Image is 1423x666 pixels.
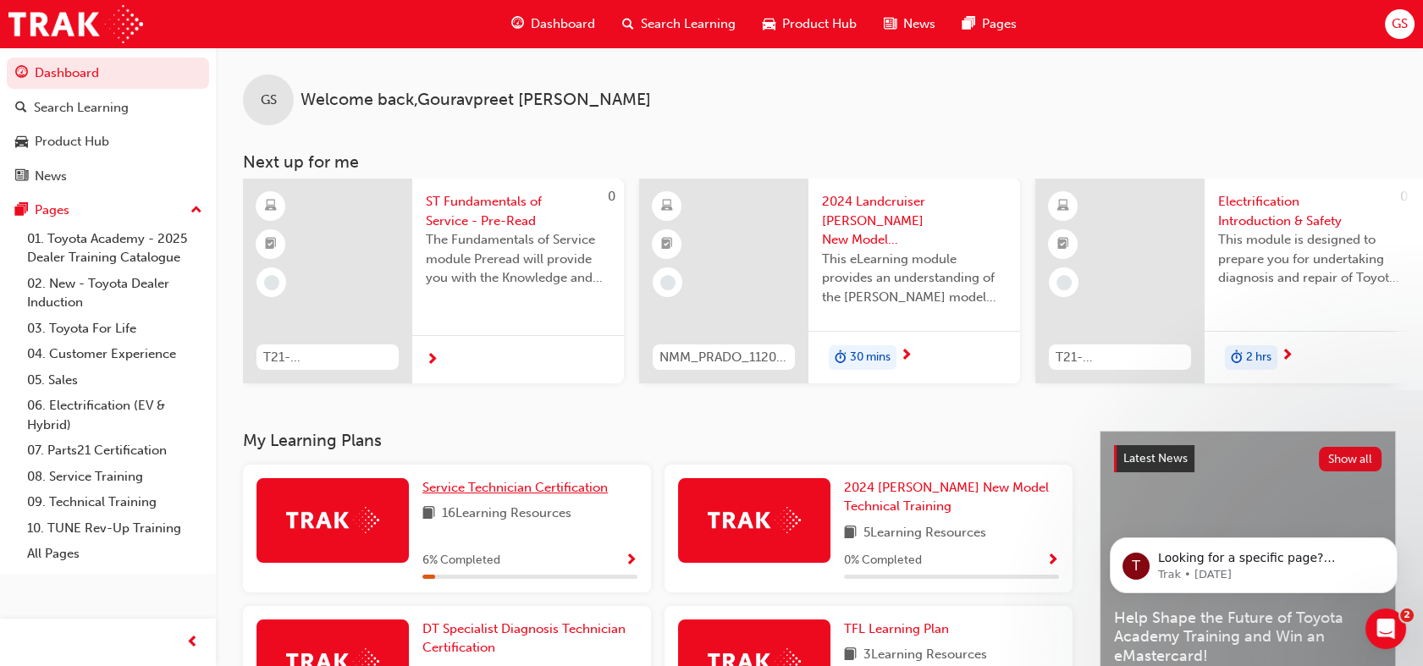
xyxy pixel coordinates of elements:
div: Product Hub [35,132,109,151]
a: car-iconProduct Hub [749,7,870,41]
span: ST Fundamentals of Service - Pre-Read [426,192,610,230]
span: book-icon [844,645,857,666]
span: GS [261,91,277,110]
span: duration-icon [1231,347,1243,369]
a: Dashboard [7,58,209,89]
span: next-icon [1281,349,1293,364]
span: Latest News [1123,451,1188,465]
button: Show all [1319,447,1382,471]
a: 0T21-STFOS_PRE_READST Fundamentals of Service - Pre-ReadThe Fundamentals of Service module Prerea... [243,179,624,383]
span: learningRecordVerb_NONE-icon [264,275,279,290]
span: book-icon [422,504,435,525]
span: Help Shape the Future of Toyota Academy Training and Win an eMastercard! [1114,608,1382,666]
span: GS [1392,14,1408,34]
a: Search Learning [7,92,209,124]
span: learningResourceType_ELEARNING-icon [661,195,673,217]
a: Product Hub [7,126,209,157]
a: guage-iconDashboard [498,7,609,41]
img: Trak [286,507,379,533]
span: Service Technician Certification [422,480,608,495]
span: booktick-icon [1057,234,1069,256]
a: 07. Parts21 Certification [20,438,209,464]
a: news-iconNews [870,7,949,41]
span: search-icon [15,101,27,116]
span: next-icon [426,353,438,368]
a: 09. Technical Training [20,489,209,515]
span: Show Progress [625,553,637,569]
span: NMM_PRADO_112024_MODULE_1 [659,348,788,367]
a: NMM_PRADO_112024_MODULE_12024 Landcruiser [PERSON_NAME] New Model Mechanisms - Model Outline 1Thi... [639,179,1020,383]
a: 08. Service Training [20,464,209,490]
div: Search Learning [34,98,129,118]
span: 5 Learning Resources [863,523,986,544]
img: Trak [8,5,143,43]
iframe: Intercom live chat [1365,608,1406,649]
span: 0 [608,189,615,204]
h3: My Learning Plans [243,431,1073,450]
span: T21-FOD_HVIS_PREREQ [1056,348,1184,367]
span: booktick-icon [661,234,673,256]
span: learningResourceType_ELEARNING-icon [265,195,277,217]
span: Welcome back , Gouravpreet [PERSON_NAME] [301,91,651,110]
span: Electrification Introduction & Safety [1218,192,1403,230]
span: DT Specialist Diagnosis Technician Certification [422,621,626,656]
span: 6 % Completed [422,551,500,570]
div: News [35,167,67,186]
a: 0T21-FOD_HVIS_PREREQElectrification Introduction & SafetyThis module is designed to prepare you f... [1035,179,1416,383]
span: search-icon [622,14,634,35]
span: Search Learning [641,14,736,34]
a: 2024 [PERSON_NAME] New Model Technical Training [844,478,1059,516]
div: Pages [35,201,69,220]
span: 30 mins [850,348,891,367]
span: guage-icon [511,14,524,35]
span: 2024 Landcruiser [PERSON_NAME] New Model Mechanisms - Model Outline 1 [822,192,1007,250]
button: Show Progress [1046,550,1059,571]
span: book-icon [844,523,857,544]
span: 16 Learning Resources [442,504,571,525]
button: DashboardSearch LearningProduct HubNews [7,54,209,195]
a: DT Specialist Diagnosis Technician Certification [422,619,637,658]
span: up-icon [190,200,202,222]
span: next-icon [900,349,913,364]
span: news-icon [884,14,896,35]
a: News [7,161,209,192]
span: T21-STFOS_PRE_READ [263,348,392,367]
span: 3 Learning Resources [863,645,987,666]
span: TFL Learning Plan [844,621,949,636]
span: Pages [982,14,1017,34]
button: Show Progress [625,550,637,571]
a: Latest NewsShow all [1114,445,1382,472]
a: 10. TUNE Rev-Up Training [20,515,209,542]
span: prev-icon [186,632,199,653]
a: pages-iconPages [949,7,1030,41]
span: This eLearning module provides an understanding of the [PERSON_NAME] model line-up and its Katash... [822,250,1007,307]
span: learningRecordVerb_NONE-icon [1056,275,1072,290]
h3: Next up for me [216,152,1423,172]
span: 0 [1400,189,1408,204]
a: All Pages [20,541,209,567]
button: Pages [7,195,209,226]
span: The Fundamentals of Service module Preread will provide you with the Knowledge and Understanding ... [426,230,610,288]
span: 2024 [PERSON_NAME] New Model Technical Training [844,480,1049,515]
span: news-icon [15,169,28,184]
span: 2 hrs [1246,348,1271,367]
span: learningResourceType_ELEARNING-icon [1057,195,1069,217]
span: guage-icon [15,66,28,81]
span: duration-icon [835,347,847,369]
span: pages-icon [962,14,975,35]
a: 02. New - Toyota Dealer Induction [20,271,209,316]
a: 06. Electrification (EV & Hybrid) [20,393,209,438]
span: car-icon [763,14,775,35]
span: booktick-icon [265,234,277,256]
span: Show Progress [1046,553,1059,569]
span: Product Hub [782,14,857,34]
a: 03. Toyota For Life [20,316,209,342]
span: This module is designed to prepare you for undertaking diagnosis and repair of Toyota & Lexus Ele... [1218,230,1403,288]
span: 0 % Completed [844,551,922,570]
span: 2 [1400,608,1414,622]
